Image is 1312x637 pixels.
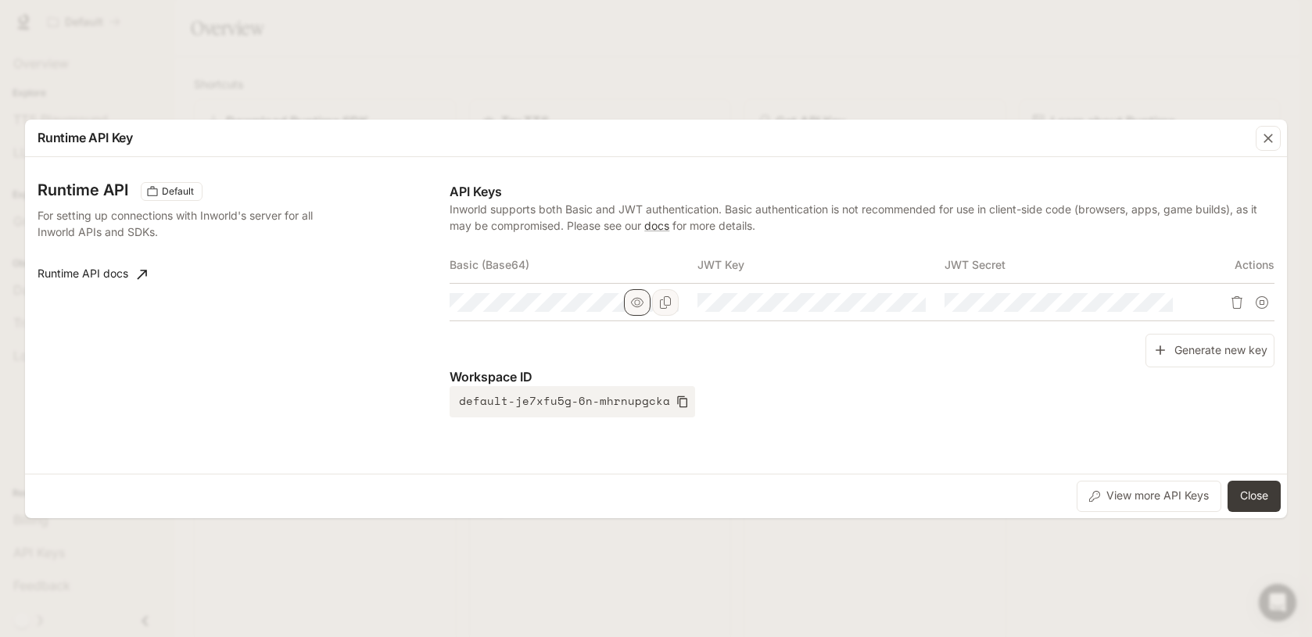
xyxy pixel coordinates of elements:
[31,259,153,290] a: Runtime API docs
[1145,334,1274,367] button: Generate new key
[945,246,1192,284] th: JWT Secret
[38,207,337,240] p: For setting up connections with Inworld's server for all Inworld APIs and SDKs.
[652,289,679,316] button: Copy Basic (Base64)
[141,182,203,201] div: These keys will apply to your current workspace only
[38,128,133,147] p: Runtime API Key
[450,386,695,417] button: default-je7xfu5g-6n-mhrnupgcka
[1249,290,1274,315] button: Suspend API key
[1077,481,1221,512] button: View more API Keys
[1192,246,1274,284] th: Actions
[156,184,200,199] span: Default
[450,182,1274,201] p: API Keys
[1228,481,1281,512] button: Close
[38,182,128,198] h3: Runtime API
[450,367,1274,386] p: Workspace ID
[450,246,697,284] th: Basic (Base64)
[644,219,669,232] a: docs
[1224,290,1249,315] button: Delete API key
[697,246,945,284] th: JWT Key
[450,201,1274,234] p: Inworld supports both Basic and JWT authentication. Basic authentication is not recommended for u...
